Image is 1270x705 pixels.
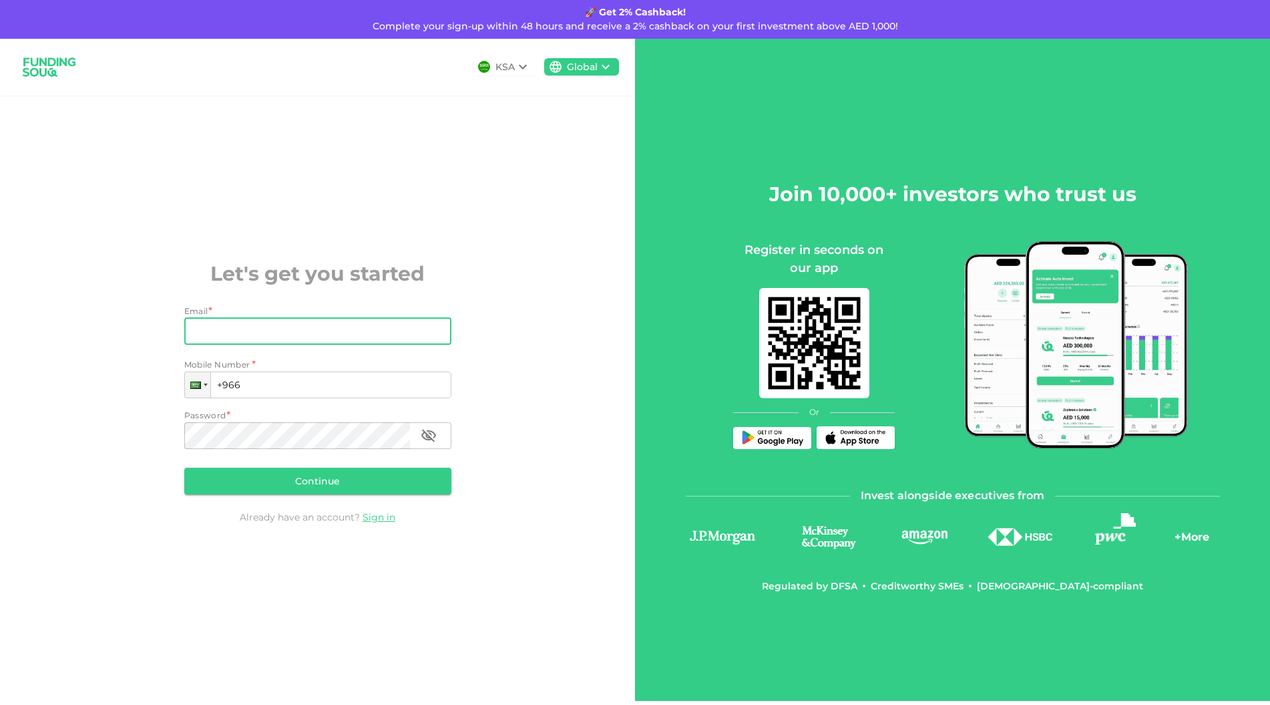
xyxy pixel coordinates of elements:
div: Global [567,60,598,74]
div: KSA [495,60,515,74]
img: logo [686,528,759,547]
input: password [184,422,410,449]
input: 1 (702) 123-4567 [184,372,451,398]
span: Invest alongside executives from [861,486,1045,505]
div: Saudi Arabia: + 966 [185,372,210,398]
h2: Let's get you started [184,259,451,289]
button: Continue [184,468,451,495]
img: flag-sa.b9a346574cdc8950dd34b50780441f57.svg [478,61,490,73]
img: logo [16,49,83,85]
img: logo [987,528,1054,546]
img: mobile-app [759,288,869,398]
input: email [184,318,437,345]
img: logo [789,524,868,550]
img: App Store [823,430,889,446]
a: Sign in [363,511,395,523]
span: Email [184,306,208,316]
span: Complete your sign-up within 48 hours and receive a 2% cashback on your first investment above AE... [373,20,898,32]
h2: Join 10,000+ investors who trust us [769,179,1136,209]
div: Creditworthy SMEs [871,579,964,593]
div: Register in seconds on our app [733,241,895,277]
div: Already have an account? [184,511,451,524]
span: Mobile Number [184,358,250,372]
strong: 🚀 Get 2% Cashback! [585,6,686,18]
img: logo [899,529,949,545]
span: Password [184,410,226,420]
div: [DEMOGRAPHIC_DATA]-compliant [977,579,1143,593]
span: Or [809,406,819,418]
div: Regulated by DFSA [762,579,857,593]
div: + More [1175,529,1209,552]
img: Play Store [739,430,806,446]
img: logo [1095,513,1136,544]
img: mobile-app [964,241,1188,448]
